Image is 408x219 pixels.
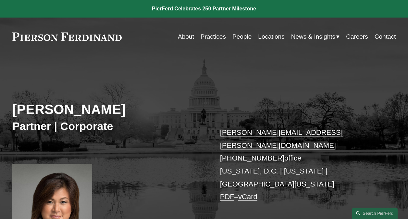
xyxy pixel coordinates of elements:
a: folder dropdown [291,31,340,43]
a: Locations [258,31,284,43]
a: Careers [346,31,368,43]
p: office [US_STATE], D.C. | [US_STATE] | [GEOGRAPHIC_DATA][US_STATE] – [220,126,380,203]
a: vCard [238,193,257,201]
a: About [178,31,194,43]
h2: [PERSON_NAME] [12,101,204,118]
span: News & Insights [291,31,335,42]
a: Practices [201,31,226,43]
h3: Partner | Corporate [12,119,204,133]
a: People [232,31,252,43]
a: [PHONE_NUMBER] [220,154,284,162]
a: [PERSON_NAME][EMAIL_ADDRESS][PERSON_NAME][DOMAIN_NAME] [220,128,343,149]
a: PDF [220,193,234,201]
a: Search this site [352,208,398,219]
a: Contact [375,31,396,43]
